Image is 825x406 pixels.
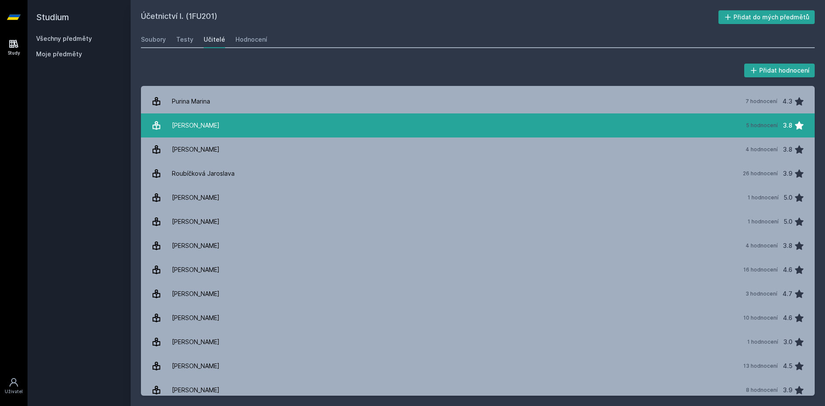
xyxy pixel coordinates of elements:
[204,35,225,44] div: Učitelé
[783,382,792,399] div: 3.9
[784,189,792,206] div: 5.0
[141,186,815,210] a: [PERSON_NAME] 1 hodnocení 5.0
[176,31,193,48] a: Testy
[141,10,718,24] h2: Účetnictví I. (1FU201)
[748,194,779,201] div: 1 hodnocení
[141,378,815,402] a: [PERSON_NAME] 8 hodnocení 3.9
[746,242,778,249] div: 4 hodnocení
[172,189,220,206] div: [PERSON_NAME]
[5,388,23,395] div: Uživatel
[36,35,92,42] a: Všechny předměty
[141,306,815,330] a: [PERSON_NAME] 10 hodnocení 4.6
[141,282,815,306] a: [PERSON_NAME] 3 hodnocení 4.7
[176,35,193,44] div: Testy
[743,170,778,177] div: 26 hodnocení
[747,339,778,345] div: 1 hodnocení
[746,290,777,297] div: 3 hodnocení
[8,50,20,56] div: Study
[783,237,792,254] div: 3.8
[141,330,815,354] a: [PERSON_NAME] 1 hodnocení 3.0
[783,333,792,351] div: 3.0
[235,35,267,44] div: Hodnocení
[783,261,792,278] div: 4.6
[783,165,792,182] div: 3.9
[172,261,220,278] div: [PERSON_NAME]
[783,357,792,375] div: 4.5
[141,137,815,162] a: [PERSON_NAME] 4 hodnocení 3.8
[172,165,235,182] div: Roubíčková Jaroslava
[782,285,792,302] div: 4.7
[141,258,815,282] a: [PERSON_NAME] 16 hodnocení 4.6
[172,285,220,302] div: [PERSON_NAME]
[782,93,792,110] div: 4.3
[141,31,166,48] a: Soubory
[746,146,778,153] div: 4 hodnocení
[172,141,220,158] div: [PERSON_NAME]
[746,387,778,394] div: 8 hodnocení
[141,234,815,258] a: [PERSON_NAME] 4 hodnocení 3.8
[746,98,777,105] div: 7 hodnocení
[172,117,220,134] div: [PERSON_NAME]
[172,309,220,327] div: [PERSON_NAME]
[748,218,779,225] div: 1 hodnocení
[141,89,815,113] a: Purina Marina 7 hodnocení 4.3
[141,210,815,234] a: [PERSON_NAME] 1 hodnocení 5.0
[204,31,225,48] a: Učitelé
[2,373,26,399] a: Uživatel
[141,35,166,44] div: Soubory
[743,314,778,321] div: 10 hodnocení
[783,117,792,134] div: 3.8
[744,64,815,77] button: Přidat hodnocení
[141,162,815,186] a: Roubíčková Jaroslava 26 hodnocení 3.9
[783,141,792,158] div: 3.8
[783,309,792,327] div: 4.6
[141,354,815,378] a: [PERSON_NAME] 13 hodnocení 4.5
[743,363,778,369] div: 13 hodnocení
[743,266,778,273] div: 16 hodnocení
[141,113,815,137] a: [PERSON_NAME] 5 hodnocení 3.8
[172,237,220,254] div: [PERSON_NAME]
[172,333,220,351] div: [PERSON_NAME]
[718,10,815,24] button: Přidat do mých předmětů
[746,122,778,129] div: 5 hodnocení
[784,213,792,230] div: 5.0
[172,213,220,230] div: [PERSON_NAME]
[172,357,220,375] div: [PERSON_NAME]
[172,93,210,110] div: Purina Marina
[235,31,267,48] a: Hodnocení
[172,382,220,399] div: [PERSON_NAME]
[36,50,82,58] span: Moje předměty
[2,34,26,61] a: Study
